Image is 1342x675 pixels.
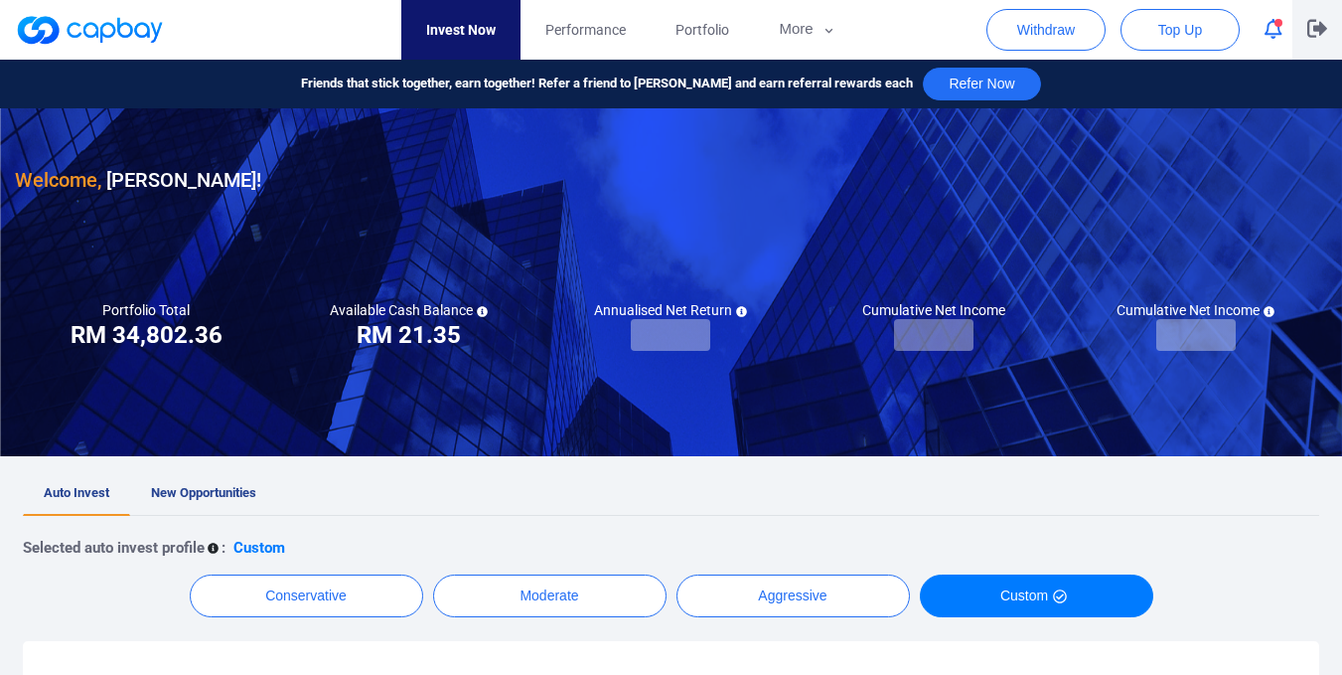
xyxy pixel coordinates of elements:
[102,301,190,319] h5: Portfolio Total
[1158,20,1202,40] span: Top Up
[676,575,910,617] button: Aggressive
[920,575,1153,617] button: Custom
[233,536,285,560] p: Custom
[1120,9,1240,51] button: Top Up
[23,536,205,560] p: Selected auto invest profile
[862,301,1005,319] h5: Cumulative Net Income
[923,68,1040,100] button: Refer Now
[986,9,1106,51] button: Withdraw
[71,319,223,351] h3: RM 34,802.36
[15,164,261,196] h3: [PERSON_NAME] !
[545,19,626,41] span: Performance
[151,485,256,500] span: New Opportunities
[357,319,461,351] h3: RM 21.35
[301,74,913,94] span: Friends that stick together, earn together! Refer a friend to [PERSON_NAME] and earn referral rew...
[433,575,667,617] button: Moderate
[675,19,729,41] span: Portfolio
[190,575,423,617] button: Conservative
[15,168,101,192] span: Welcome,
[330,301,488,319] h5: Available Cash Balance
[222,536,225,560] p: :
[594,301,747,319] h5: Annualised Net Return
[1117,301,1274,319] h5: Cumulative Net Income
[44,485,109,500] span: Auto Invest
